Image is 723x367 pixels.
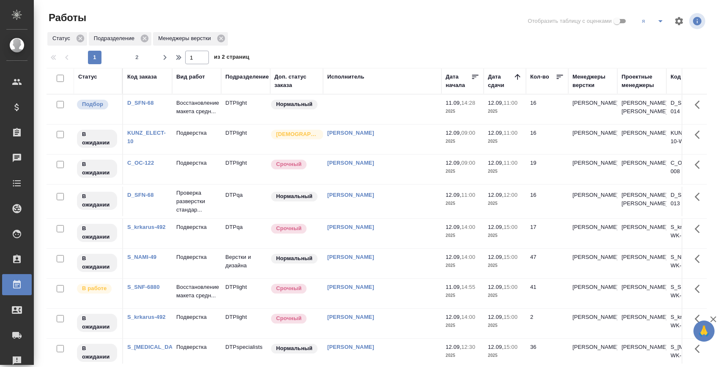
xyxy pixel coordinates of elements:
[689,13,707,29] span: Посмотреть информацию
[176,159,217,167] p: Подверстка
[82,100,103,109] p: Подбор
[690,219,710,239] button: Здесь прячутся важные кнопки
[622,191,662,208] p: [PERSON_NAME], [PERSON_NAME]
[176,223,217,231] p: Подверстка
[225,73,269,81] div: Подразделение
[617,279,666,308] td: [PERSON_NAME]
[327,192,374,198] a: [PERSON_NAME]
[446,107,479,116] p: 2025
[76,99,118,110] div: Можно подбирать исполнителей
[446,224,461,230] p: 12.09,
[446,137,479,146] p: 2025
[82,284,107,293] p: В работе
[461,130,475,136] p: 09:00
[446,344,461,350] p: 12.09,
[461,344,475,350] p: 12:30
[176,73,205,81] div: Вид работ
[76,129,118,149] div: Исполнитель назначен, приступать к работе пока рано
[127,254,156,260] a: S_NAMI-49
[446,100,461,106] p: 11.09,
[127,73,157,81] div: Код заказа
[526,187,568,216] td: 16
[690,279,710,299] button: Здесь прячутся важные кнопки
[82,192,112,209] p: В ожидании
[690,339,710,359] button: Здесь прячутся важные кнопки
[127,224,166,230] a: S_krkarus-492
[666,279,715,308] td: S_SNF-6880-WK-003
[446,254,461,260] p: 12.09,
[127,192,154,198] a: D_SFN-68
[488,199,522,208] p: 2025
[690,125,710,145] button: Здесь прячутся важные кнопки
[488,192,504,198] p: 12.09,
[488,351,522,360] p: 2025
[572,73,613,90] div: Менеджеры верстки
[461,100,475,106] p: 14:28
[276,284,301,293] p: Срочный
[82,344,112,361] p: В ожидании
[47,11,86,24] span: Работы
[697,322,711,340] span: 🙏
[488,167,522,176] p: 2025
[82,160,112,177] p: В ожидании
[89,32,151,46] div: Подразделение
[221,95,270,124] td: DTPlight
[327,130,374,136] a: [PERSON_NAME]
[461,192,475,198] p: 11:00
[446,199,479,208] p: 2025
[127,284,160,290] a: S_SNF-6880
[488,261,522,270] p: 2025
[635,14,669,28] div: split button
[221,125,270,154] td: DTPlight
[176,189,217,214] p: Проверка разверстки стандар...
[617,125,666,154] td: [PERSON_NAME]
[461,254,475,260] p: 14:00
[666,155,715,184] td: C_OC-122-WK-008
[488,321,522,330] p: 2025
[488,137,522,146] p: 2025
[504,254,518,260] p: 15:00
[488,344,504,350] p: 12.09,
[666,187,715,216] td: D_SFN-68-WK-013
[176,99,217,116] p: Восстановление макета средн...
[461,160,475,166] p: 09:00
[446,73,471,90] div: Дата начала
[488,314,504,320] p: 12.09,
[572,129,613,137] p: [PERSON_NAME]
[127,344,189,350] a: S_[MEDICAL_DATA]-35
[221,279,270,308] td: DTPlight
[276,100,312,109] p: Нормальный
[572,159,613,167] p: [PERSON_NAME]
[617,309,666,338] td: [PERSON_NAME]
[176,129,217,137] p: Подверстка
[446,130,461,136] p: 12.09,
[276,192,312,201] p: Нормальный
[669,11,689,31] span: Настроить таблицу
[572,253,613,261] p: [PERSON_NAME]
[504,100,518,106] p: 11:00
[461,314,475,320] p: 14:00
[488,291,522,300] p: 2025
[153,32,228,46] div: Менеджеры верстки
[78,73,97,81] div: Статус
[504,192,518,198] p: 12:00
[274,73,319,90] div: Доп. статус заказа
[488,160,504,166] p: 12.09,
[690,249,710,269] button: Здесь прячутся важные кнопки
[221,309,270,338] td: DTPlight
[327,314,374,320] a: [PERSON_NAME]
[488,130,504,136] p: 12.09,
[461,224,475,230] p: 14:00
[176,313,217,321] p: Подверстка
[82,314,112,331] p: В ожидании
[504,160,518,166] p: 11:00
[488,73,513,90] div: Дата сдачи
[76,313,118,333] div: Исполнитель назначен, приступать к работе пока рано
[666,125,715,154] td: KUNZ_ELECT-10-WK-010
[461,284,475,290] p: 14:55
[526,279,568,308] td: 41
[446,160,461,166] p: 12.09,
[690,187,710,207] button: Здесь прячутся важные кнопки
[572,343,613,351] p: [PERSON_NAME]
[528,17,612,25] span: Отобразить таблицу с оценками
